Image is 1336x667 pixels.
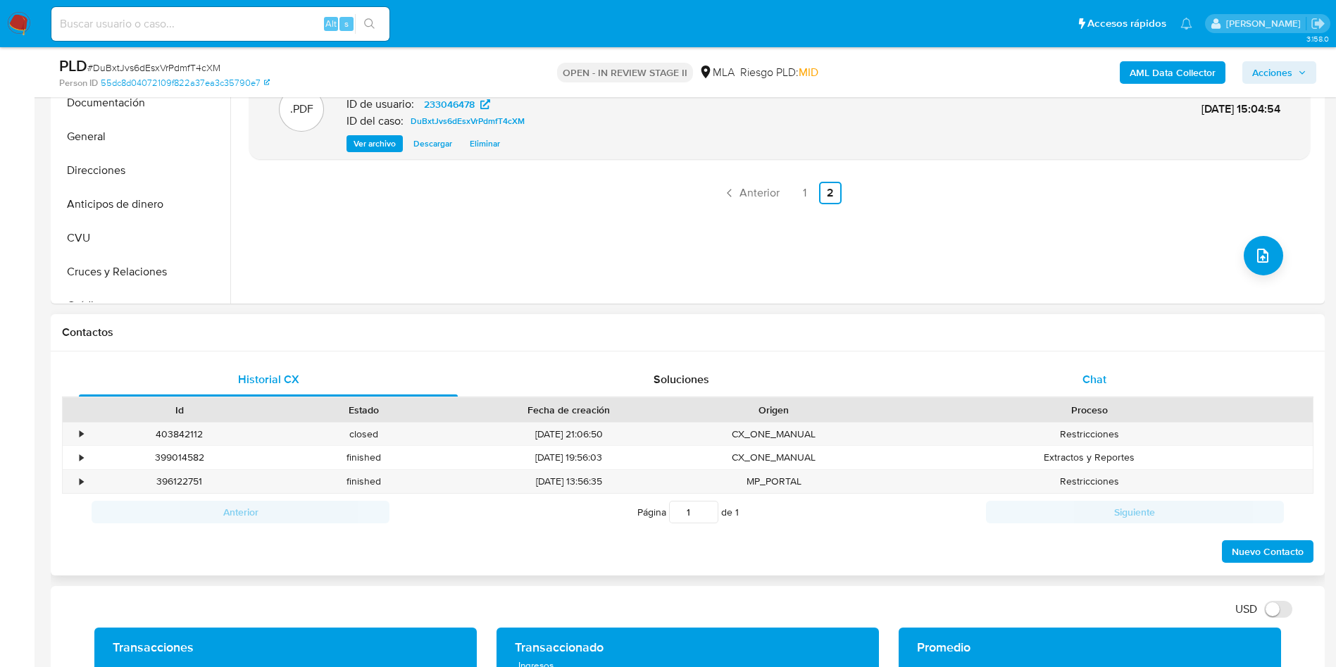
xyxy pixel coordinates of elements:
[654,371,709,387] span: Soluciones
[1311,16,1325,31] a: Salir
[819,182,842,204] a: Ir a la página 2
[1232,542,1304,561] span: Nuevo Contacto
[344,17,349,30] span: s
[1252,61,1292,84] span: Acciones
[682,446,866,469] div: CX_ONE_MANUAL
[740,65,818,80] span: Riesgo PLD:
[456,470,682,493] div: [DATE] 13:56:35
[735,505,739,519] span: 1
[682,423,866,446] div: CX_ONE_MANUAL
[1222,540,1313,563] button: Nuevo Contacto
[1082,371,1106,387] span: Chat
[424,96,475,113] span: 233046478
[416,96,499,113] a: 233046478
[80,428,83,441] div: •
[699,65,735,80] div: MLA
[54,221,230,255] button: CVU
[466,403,672,417] div: Fecha de creación
[470,137,500,151] span: Eliminar
[1242,61,1316,84] button: Acciones
[272,423,456,446] div: closed
[54,255,230,289] button: Cruces y Relaciones
[456,446,682,469] div: [DATE] 19:56:03
[87,470,272,493] div: 396122751
[717,182,785,204] a: Anterior
[876,403,1303,417] div: Proceso
[1130,61,1216,84] b: AML Data Collector
[87,423,272,446] div: 403842112
[347,135,403,152] button: Ver archivo
[355,14,384,34] button: search-icon
[411,113,525,130] span: DuBxtJvs6dEsxVrPdmfT4cXM
[557,63,693,82] p: OPEN - IN REVIEW STAGE II
[682,470,866,493] div: MP_PORTAL
[347,97,414,111] p: ID de usuario:
[866,470,1313,493] div: Restricciones
[1180,18,1192,30] a: Notificaciones
[97,403,262,417] div: Id
[54,154,230,187] button: Direcciones
[1244,236,1283,275] button: upload-file
[986,501,1284,523] button: Siguiente
[87,446,272,469] div: 399014582
[739,187,780,199] span: Anterior
[1226,17,1306,30] p: yesica.facco@mercadolibre.com
[101,77,270,89] a: 55dc8d04072109f822a37ea3c35790e7
[637,501,739,523] span: Página de
[866,446,1313,469] div: Extractos y Reportes
[80,475,83,488] div: •
[692,403,856,417] div: Origen
[405,113,530,130] a: DuBxtJvs6dEsxVrPdmfT4cXM
[51,15,389,33] input: Buscar usuario o caso...
[54,289,230,323] button: Créditos
[238,371,299,387] span: Historial CX
[59,77,98,89] b: Person ID
[325,17,337,30] span: Alt
[92,501,389,523] button: Anterior
[799,64,818,80] span: MID
[272,470,456,493] div: finished
[54,86,230,120] button: Documentación
[794,182,816,204] a: Ir a la página 1
[463,135,507,152] button: Eliminar
[272,446,456,469] div: finished
[406,135,459,152] button: Descargar
[354,137,396,151] span: Ver archivo
[282,403,447,417] div: Estado
[1087,16,1166,31] span: Accesos rápidos
[54,187,230,221] button: Anticipos de dinero
[59,54,87,77] b: PLD
[87,61,220,75] span: # DuBxtJvs6dEsxVrPdmfT4cXM
[290,101,313,117] p: .PDF
[54,120,230,154] button: General
[1306,33,1329,44] span: 3.158.0
[80,451,83,464] div: •
[347,114,404,128] p: ID del caso:
[1201,101,1280,117] span: [DATE] 15:04:54
[62,325,1313,339] h1: Contactos
[249,182,1310,204] nav: Paginación
[413,137,452,151] span: Descargar
[456,423,682,446] div: [DATE] 21:06:50
[866,423,1313,446] div: Restricciones
[1120,61,1225,84] button: AML Data Collector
